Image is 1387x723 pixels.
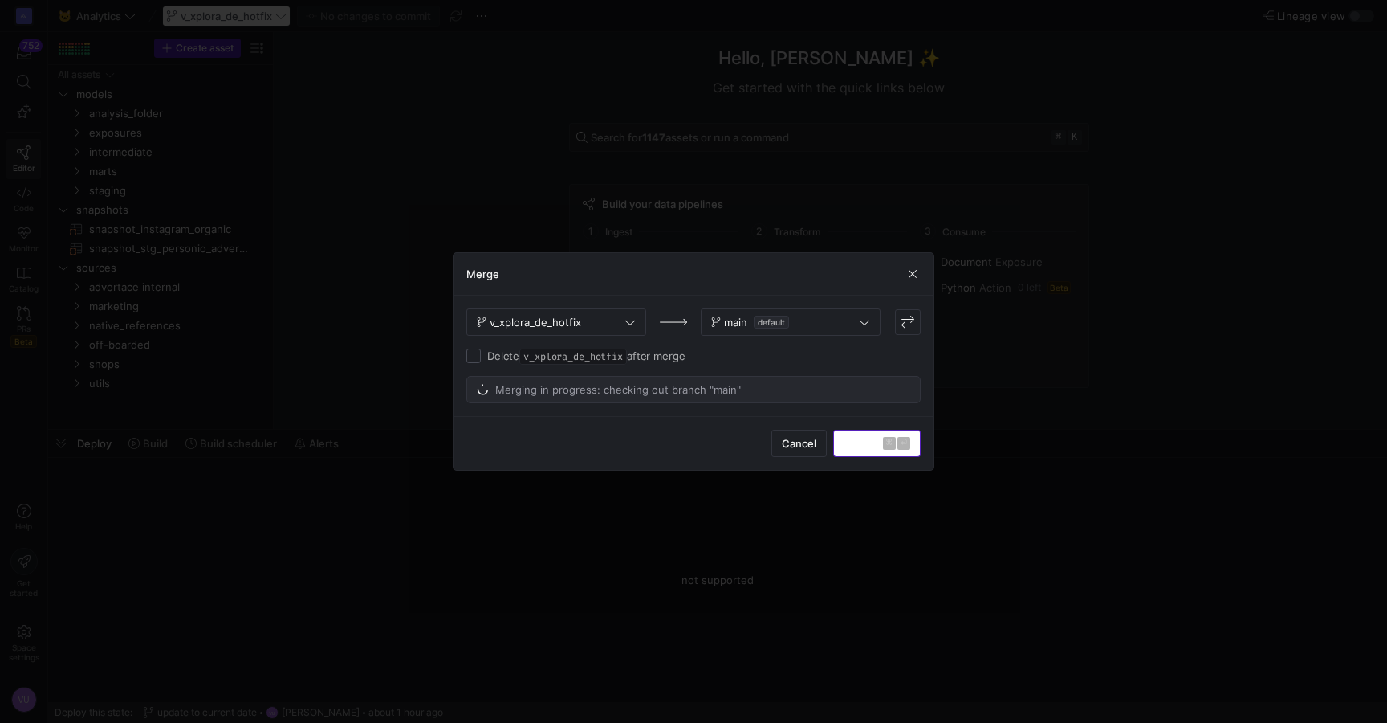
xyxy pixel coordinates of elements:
[724,316,747,329] span: main
[782,437,816,450] span: Cancel
[466,308,646,336] button: v_xplora_de_hotfix
[490,316,581,329] span: v_xplora_de_hotfix
[754,316,789,329] span: default
[519,349,627,365] span: v_xplora_de_hotfix
[701,308,881,336] button: maindefault
[466,268,499,280] h3: Merge
[495,383,742,396] span: Merging in progress: checking out branch "main"
[481,349,685,362] label: Delete after merge
[771,430,827,457] button: Cancel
